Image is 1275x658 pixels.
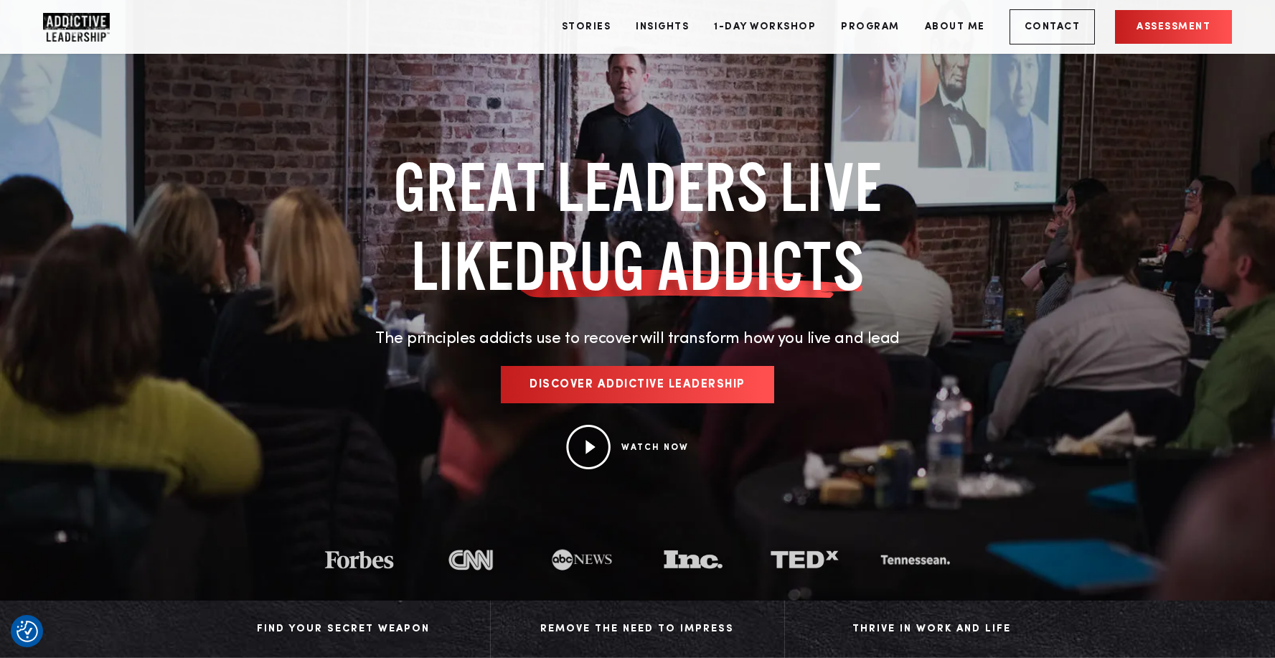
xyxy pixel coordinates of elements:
div: Thrive in Work and Life [799,619,1065,640]
span: Discover Addictive Leadership [530,379,745,390]
h1: GREAT LEADERS LIVE LIKE [304,148,971,306]
img: Company Logo [43,13,110,42]
img: Revisit consent button [17,621,38,642]
a: WATCH NOW [621,443,689,452]
a: Contact [1010,9,1096,44]
div: Find Your Secret Weapon [211,619,476,640]
div: Remove The Need to Impress [505,619,770,640]
span: DRUG ADDICTS [514,227,865,306]
span: The principles addicts use to recover will transform how you live and lead [375,331,900,347]
a: Home [43,13,129,42]
a: Discover Addictive Leadership [501,366,774,403]
button: Consent Preferences [17,621,38,642]
a: Assessment [1115,10,1232,44]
